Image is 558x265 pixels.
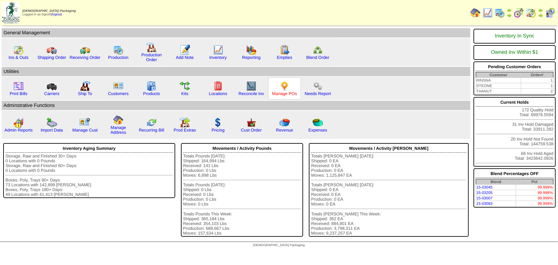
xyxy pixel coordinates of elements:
img: workorder.gif [279,45,290,55]
span: [DEMOGRAPHIC_DATA] Packaging [22,9,76,13]
img: import.gif [47,117,57,128]
a: Reconcile Inv [239,91,264,96]
span: Logged in as Dgroth [22,9,76,16]
td: 99.999% [516,201,553,206]
div: Movements / Activity [PERSON_NAME] [311,144,467,153]
th: Pct [516,179,553,185]
a: Manage POs [272,91,297,96]
div: Pending Customer Orders [476,63,554,71]
a: Inventory [209,55,227,60]
a: Receiving Order [70,55,100,60]
a: Recurring Bill [139,128,164,132]
a: Production [108,55,129,60]
img: calendarblend.gif [514,8,524,18]
img: home.gif [113,115,123,125]
img: graph.gif [246,45,256,55]
img: workflow.gif [180,81,190,91]
img: prodextras.gif [180,117,190,128]
td: RINSNA [476,78,521,83]
img: pie_chart2.png [313,117,323,128]
img: truck2.gif [80,45,90,55]
img: arrowright.gif [507,13,512,18]
th: Customer [476,72,521,78]
a: Customers [108,91,129,96]
img: cabinet.gif [146,81,157,91]
td: STEONE [476,83,521,89]
a: Print Bills [10,91,28,96]
img: calendarinout.gif [13,45,24,55]
a: Shipping Order [37,55,66,60]
a: Expenses [309,128,327,132]
td: 99.998% [516,190,553,196]
img: calendarinout.gif [526,8,536,18]
th: Blend [476,179,516,185]
a: 15-03205 [476,190,493,195]
img: truck.gif [47,45,57,55]
a: Reporting [242,55,261,60]
a: Carriers [44,91,59,96]
a: Admin Reports [4,128,33,132]
img: calendarprod.gif [495,8,505,18]
img: orders.gif [180,45,190,55]
a: Blend Order [306,55,329,60]
th: Order# [521,72,554,78]
img: reconcile.gif [146,117,157,128]
img: customers.gif [113,81,123,91]
a: 15-03045 [476,185,493,189]
a: Manage Address [111,125,126,135]
img: arrowright.gif [538,13,543,18]
img: arrowleft.gif [507,8,512,13]
div: Totals [PERSON_NAME] [DATE]: Shipped: 0 EA Received: 0 EA Production: 0 EA Moves: 1,125,847 EA To... [311,154,467,236]
a: Revenue [276,128,293,132]
img: locations.gif [213,81,223,91]
img: workflow.png [313,81,323,91]
a: Products [143,91,160,96]
td: THANUT [476,89,521,94]
div: Inventory Aging Summary [5,144,173,153]
img: po.png [279,81,290,91]
a: (logout) [51,13,62,16]
a: 15-03007 [476,196,493,200]
td: Adminstrative Functions [2,101,470,110]
img: calendarprod.gif [113,45,123,55]
a: Production Order [141,52,162,62]
img: factory.gif [146,42,157,52]
div: Owned Inv Within $1 [476,46,554,59]
a: Ins & Outs [9,55,28,60]
img: zoroco-logo-small.webp [2,2,20,23]
td: 2 [521,89,554,94]
div: 172 Quality Hold Total: 69978.5594 31 Inv Hold Damaged Total: 33911.282 20 Inv Hold Not Found Tot... [474,97,556,167]
a: 15-03083 [476,201,493,206]
img: line_graph2.gif [246,81,256,91]
a: Prod Extras [174,128,196,132]
div: Totals Pounds [DATE]: Shipped: 164,994 Lbs Received: 141 Lbs Production: 0 Lbs Moves: 6,898 Lbs T... [183,154,301,236]
div: Blend Percentages OFF [476,170,554,178]
img: line_graph.gif [213,45,223,55]
div: Movements / Activity Pounds [183,144,301,153]
a: Manage Cust [72,128,98,132]
a: Import Data [41,128,63,132]
img: cust_order.png [246,117,256,128]
a: Kits [181,91,188,96]
a: Pricing [212,128,225,132]
td: Utilities [2,67,470,76]
div: Current Holds [476,98,554,107]
img: pie_chart.png [279,117,290,128]
a: Ship To [78,91,92,96]
a: Cust Order [241,128,262,132]
img: arrowleft.gif [538,8,543,13]
span: [DEMOGRAPHIC_DATA] Packaging [253,244,305,247]
img: home.gif [470,8,481,18]
a: Locations [209,91,227,96]
img: managecust.png [79,117,91,128]
td: 99.999% [516,196,553,201]
div: Inventory In Sync [476,30,554,42]
a: Empties [277,55,292,60]
img: factory2.gif [80,81,90,91]
img: dollar.gif [213,117,223,128]
a: Add Note [176,55,194,60]
div: Storage, Raw and Finished 30+ Days: 0 Locations with 0 Pounds Storage, Raw and Finished 60+ Days:... [5,154,173,197]
img: calendarcustomer.gif [545,8,555,18]
img: network.png [313,45,323,55]
img: truck3.gif [47,81,57,91]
